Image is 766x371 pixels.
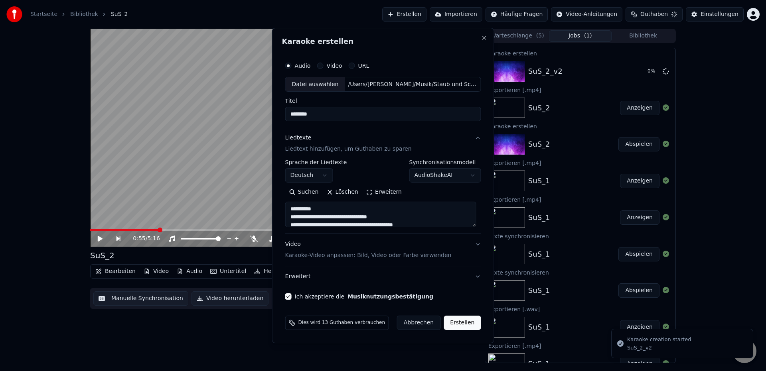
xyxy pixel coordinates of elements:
div: Video [285,241,452,260]
div: LiedtexteLiedtext hinzufügen, um Guthaben zu sparen [285,160,481,234]
span: Dies wird 13 Guthaben verbrauchen [298,320,385,326]
label: Synchronisationsmodell [409,160,481,165]
label: Titel [285,98,481,104]
label: Sprache der Liedtexte [285,160,347,165]
button: Erweitert [285,266,481,287]
label: URL [358,63,369,69]
button: Ich akzeptiere die [347,294,433,299]
div: /Users/[PERSON_NAME]/Musik/Staub und Schatten/SuS_2 (1).wav [345,80,480,88]
label: Ich akzeptiere die [295,294,433,299]
button: Abbrechen [397,316,440,330]
button: Löschen [322,186,362,199]
p: Karaoke-Video anpassen: Bild, Video oder Farbe verwenden [285,251,452,259]
div: Liedtexte [285,134,311,142]
p: Liedtext hinzufügen, um Guthaben zu sparen [285,145,412,153]
label: Audio [295,63,311,69]
button: Erweitern [362,186,406,199]
div: Datei auswählen [286,77,345,92]
button: VideoKaraoke-Video anpassen: Bild, Video oder Farbe verwenden [285,234,481,266]
button: Suchen [285,186,323,199]
h2: Karaoke erstellen [282,38,484,45]
button: Erstellen [444,316,481,330]
label: Video [326,63,342,69]
button: LiedtexteLiedtext hinzufügen, um Guthaben zu sparen [285,128,481,160]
